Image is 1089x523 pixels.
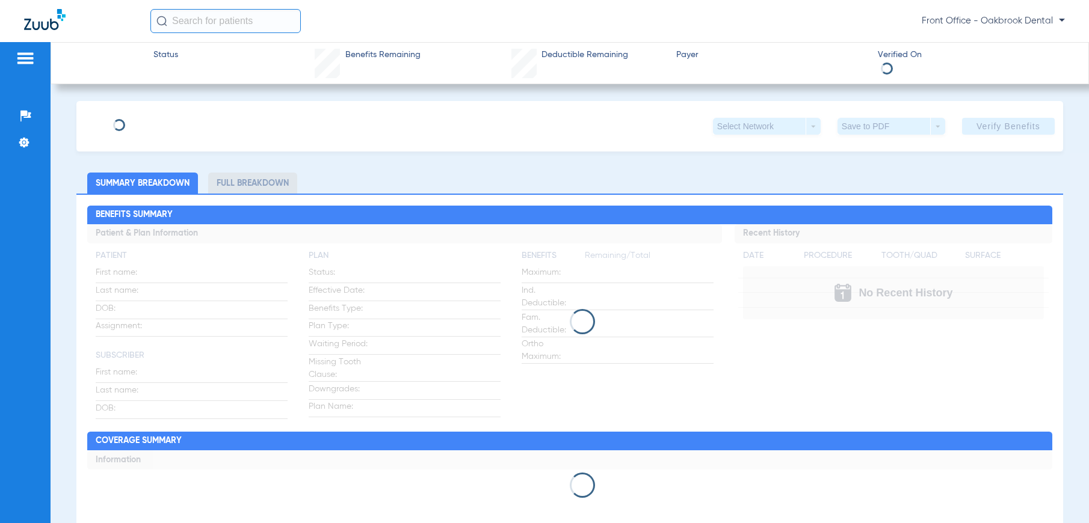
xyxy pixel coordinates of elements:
input: Search for patients [150,9,301,33]
span: Deductible Remaining [541,49,628,61]
li: Summary Breakdown [87,173,198,194]
h2: Coverage Summary [87,432,1053,451]
img: Zuub Logo [24,9,66,30]
span: Verified On [878,49,1069,61]
span: Payer [676,49,868,61]
span: Front Office - Oakbrook Dental [922,15,1065,27]
span: Status [153,49,178,61]
h2: Benefits Summary [87,206,1053,225]
img: hamburger-icon [16,51,35,66]
li: Full Breakdown [208,173,297,194]
img: Search Icon [156,16,167,26]
span: Benefits Remaining [345,49,421,61]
